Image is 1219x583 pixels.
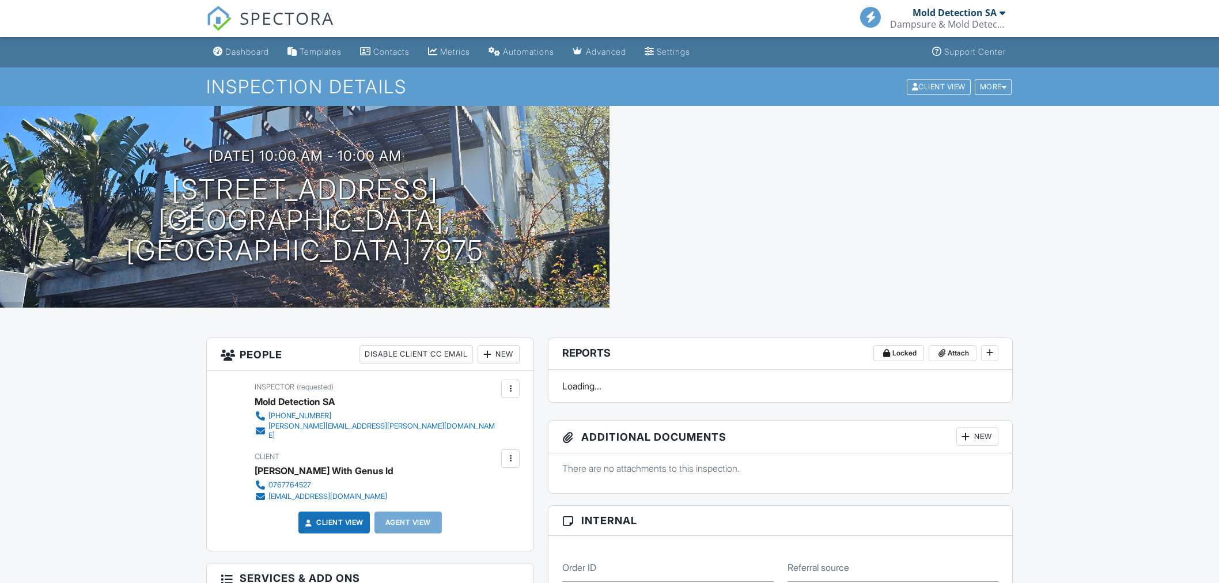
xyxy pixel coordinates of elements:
[657,47,690,56] div: Settings
[209,148,402,164] h3: [DATE] 10:00 am - 10:00 am
[207,338,533,371] h3: People
[206,77,1013,97] h1: Inspection Details
[355,41,414,63] a: Contacts
[586,47,626,56] div: Advanced
[300,47,342,56] div: Templates
[268,480,311,490] div: 0767764527
[255,383,294,391] span: Inspector
[255,393,335,410] div: Mold Detection SA
[562,462,998,475] p: There are no attachments to this inspection.
[18,175,591,266] h1: [STREET_ADDRESS] [GEOGRAPHIC_DATA], [GEOGRAPHIC_DATA] 7975
[548,506,1012,536] h3: Internal
[240,6,334,30] span: SPECTORA
[255,479,387,491] a: 0767764527
[568,41,631,63] a: Advanced
[906,82,974,90] a: Client View
[548,421,1012,453] h3: Additional Documents
[206,6,232,31] img: The Best Home Inspection Software - Spectora
[302,517,364,528] a: Client View
[255,410,498,422] a: [PHONE_NUMBER]
[640,41,695,63] a: Settings
[913,7,997,18] div: Mold Detection SA
[484,41,559,63] a: Automations (Basic)
[890,18,1005,30] div: Dampsure & Mold Detection SA
[927,41,1010,63] a: Support Center
[268,492,387,501] div: [EMAIL_ADDRESS][DOMAIN_NAME]
[268,422,498,440] div: [PERSON_NAME][EMAIL_ADDRESS][PERSON_NAME][DOMAIN_NAME]
[359,345,473,364] div: Disable Client CC Email
[255,491,387,502] a: [EMAIL_ADDRESS][DOMAIN_NAME]
[956,427,998,446] div: New
[907,79,971,94] div: Client View
[255,422,498,440] a: [PERSON_NAME][EMAIL_ADDRESS][PERSON_NAME][DOMAIN_NAME]
[255,462,393,479] div: [PERSON_NAME] With Genus Id
[423,41,475,63] a: Metrics
[255,452,279,461] span: Client
[788,561,849,574] label: Referral source
[283,41,346,63] a: Templates
[562,561,596,574] label: Order ID
[206,16,334,40] a: SPECTORA
[268,411,331,421] div: [PHONE_NUMBER]
[440,47,470,56] div: Metrics
[478,345,520,364] div: New
[209,41,274,63] a: Dashboard
[297,383,334,391] span: (requested)
[975,79,1012,94] div: More
[503,47,554,56] div: Automations
[373,47,410,56] div: Contacts
[225,47,269,56] div: Dashboard
[944,47,1006,56] div: Support Center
